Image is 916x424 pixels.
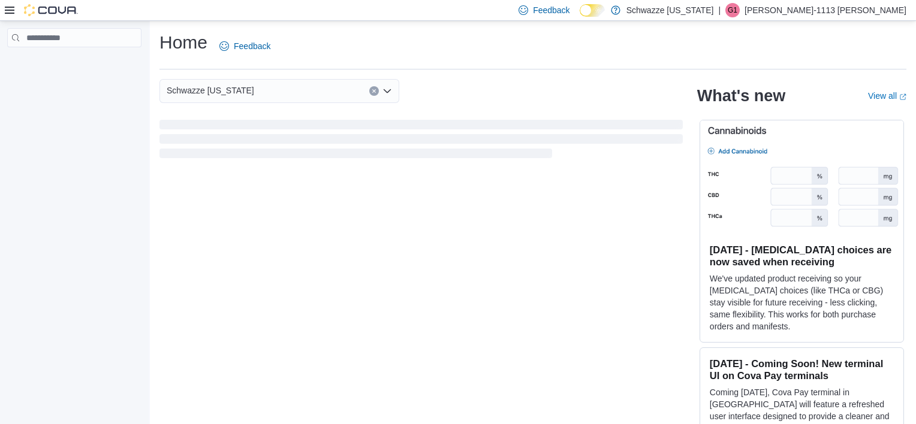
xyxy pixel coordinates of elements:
[710,358,894,381] h3: [DATE] - Coming Soon! New terminal UI on Cova Pay terminals
[626,3,714,17] p: Schwazze [US_STATE]
[24,4,78,16] img: Cova
[159,31,207,54] h1: Home
[7,50,141,78] nav: Complex example
[710,272,894,332] p: We've updated product receiving so your [MEDICAL_DATA] choices (like THCa or CBG) stay visible fo...
[745,3,906,17] p: [PERSON_NAME]-1113 [PERSON_NAME]
[718,3,721,17] p: |
[697,86,785,105] h2: What's new
[159,122,683,160] span: Loading
[215,34,275,58] a: Feedback
[710,244,894,268] h3: [DATE] - [MEDICAL_DATA] choices are now saved when receiving
[868,91,906,101] a: View allExternal link
[899,93,906,101] svg: External link
[234,40,270,52] span: Feedback
[580,4,605,17] input: Dark Mode
[725,3,740,17] div: Graciela-1113 Calderon
[382,86,392,96] button: Open list of options
[369,86,379,96] button: Clear input
[533,4,570,16] span: Feedback
[728,3,737,17] span: G1
[167,83,254,98] span: Schwazze [US_STATE]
